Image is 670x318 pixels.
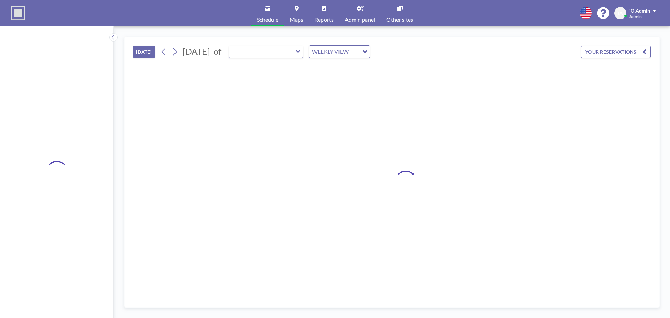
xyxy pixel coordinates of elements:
img: organization-logo [11,6,25,20]
span: of [214,46,221,57]
span: [DATE] [183,46,210,57]
span: iO Admin [629,8,650,14]
div: Search for option [309,46,370,58]
span: Admin [629,14,642,19]
button: YOUR RESERVATIONS [581,46,651,58]
span: Admin panel [345,17,375,22]
span: Schedule [257,17,278,22]
span: WEEKLY VIEW [311,47,350,56]
button: [DATE] [133,46,155,58]
span: Other sites [386,17,413,22]
span: Maps [290,17,303,22]
span: IA [618,10,623,16]
input: Search for option [351,47,358,56]
span: Reports [314,17,334,22]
